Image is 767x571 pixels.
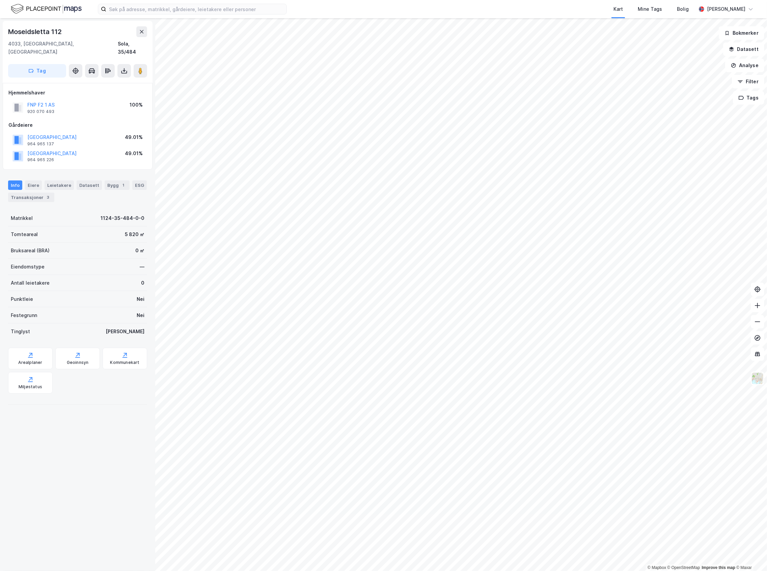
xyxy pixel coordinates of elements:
[125,230,144,238] div: 5 820 ㎡
[11,230,38,238] div: Tomteareal
[110,360,139,365] div: Kommunekart
[8,40,118,56] div: 4033, [GEOGRAPHIC_DATA], [GEOGRAPHIC_DATA]
[11,247,50,255] div: Bruksareal (BRA)
[45,180,74,190] div: Leietakere
[638,5,662,13] div: Mine Tags
[8,121,147,129] div: Gårdeiere
[125,133,143,141] div: 49.01%
[27,109,54,114] div: 920 070 493
[18,360,42,365] div: Arealplaner
[733,539,767,571] iframe: Chat Widget
[137,311,144,319] div: Nei
[8,26,63,37] div: Moseidsletta 112
[733,91,764,105] button: Tags
[27,157,54,163] div: 964 965 226
[725,59,764,72] button: Analyse
[105,180,130,190] div: Bygg
[130,101,143,109] div: 100%
[751,372,764,385] img: Z
[137,295,144,303] div: Nei
[101,214,144,222] div: 1124-35-484-0-0
[125,149,143,158] div: 49.01%
[732,75,764,88] button: Filter
[77,180,102,190] div: Datasett
[11,327,30,336] div: Tinglyst
[140,263,144,271] div: —
[67,360,89,365] div: Geoinnsyn
[11,295,33,303] div: Punktleie
[8,193,54,202] div: Transaksjoner
[19,384,42,390] div: Miljøstatus
[11,279,50,287] div: Antall leietakere
[707,5,745,13] div: [PERSON_NAME]
[667,565,700,570] a: OpenStreetMap
[8,89,147,97] div: Hjemmelshaver
[25,180,42,190] div: Eiere
[702,565,735,570] a: Improve this map
[11,214,33,222] div: Matrikkel
[118,40,147,56] div: Sola, 35/484
[27,141,54,147] div: 964 965 137
[135,247,144,255] div: 0 ㎡
[723,42,764,56] button: Datasett
[733,539,767,571] div: Kontrollprogram for chat
[106,4,286,14] input: Søk på adresse, matrikkel, gårdeiere, leietakere eller personer
[648,565,666,570] a: Mapbox
[11,3,82,15] img: logo.f888ab2527a4732fd821a326f86c7f29.svg
[8,64,66,78] button: Tag
[120,182,127,189] div: 1
[613,5,623,13] div: Kart
[11,263,45,271] div: Eiendomstype
[677,5,689,13] div: Bolig
[132,180,147,190] div: ESG
[45,194,52,201] div: 3
[8,180,22,190] div: Info
[106,327,144,336] div: [PERSON_NAME]
[11,311,37,319] div: Festegrunn
[719,26,764,40] button: Bokmerker
[141,279,144,287] div: 0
